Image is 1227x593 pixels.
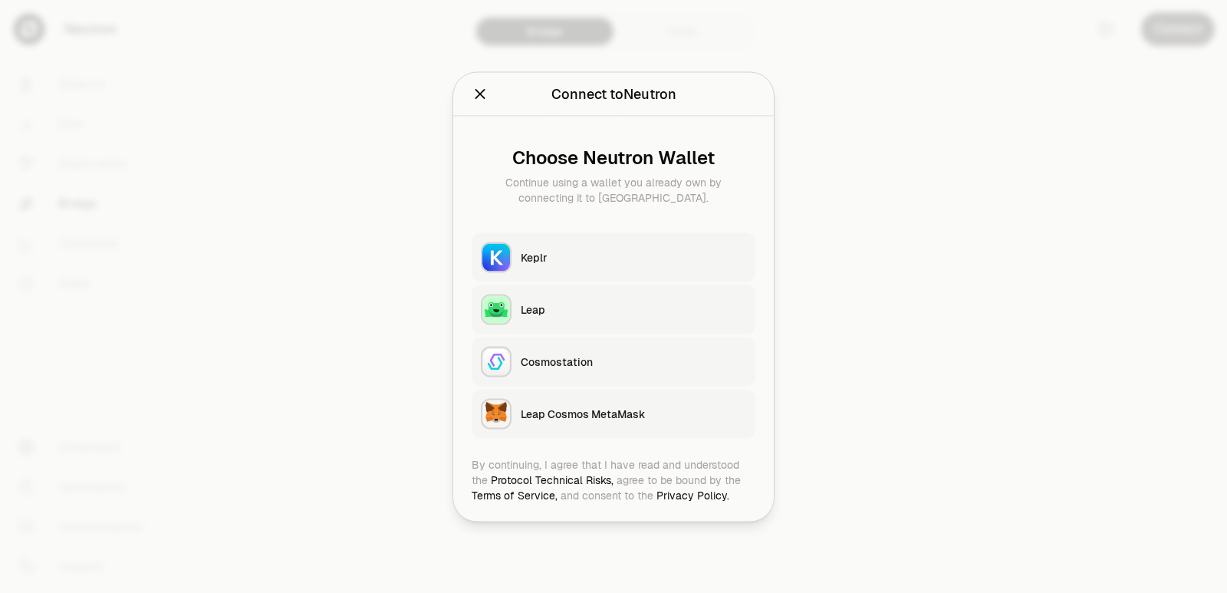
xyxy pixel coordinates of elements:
[472,488,558,502] a: Terms of Service,
[521,301,746,317] div: Leap
[472,337,755,386] button: CosmostationCosmostation
[656,488,729,502] a: Privacy Policy.
[521,406,746,421] div: Leap Cosmos MetaMask
[482,243,510,271] img: Keplr
[484,147,743,168] div: Choose Neutron Wallet
[472,232,755,282] button: KeplrKeplr
[482,348,510,375] img: Cosmostation
[484,174,743,205] div: Continue using a wallet you already own by connecting it to [GEOGRAPHIC_DATA].
[491,473,613,486] a: Protocol Technical Risks,
[472,389,755,438] button: Leap Cosmos MetaMaskLeap Cosmos MetaMask
[472,456,755,502] div: By continuing, I agree that I have read and understood the agree to be bound by the and consent t...
[482,400,510,427] img: Leap Cosmos MetaMask
[482,295,510,323] img: Leap
[521,354,746,369] div: Cosmostation
[472,83,488,104] button: Close
[521,249,746,265] div: Keplr
[472,285,755,334] button: LeapLeap
[551,83,676,104] div: Connect to Neutron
